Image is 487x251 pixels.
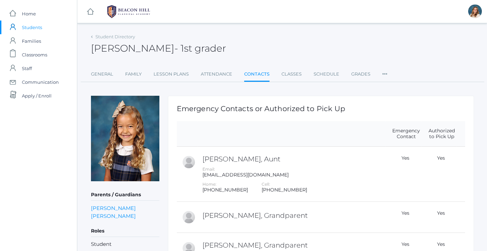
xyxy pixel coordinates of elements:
a: [PERSON_NAME] [91,212,136,220]
label: Home: [202,182,216,187]
span: Classrooms [22,48,47,62]
h5: Roles [91,225,159,237]
h2: [PERSON_NAME], Grandparent [202,241,384,249]
td: Yes [385,147,422,202]
th: Emergency Contact [385,121,422,147]
a: [PERSON_NAME] [91,204,136,212]
a: Grades [351,67,370,81]
label: Email: [202,167,215,172]
span: Apply / Enroll [22,89,52,103]
a: Lesson Plans [154,67,189,81]
div: [EMAIL_ADDRESS][DOMAIN_NAME] [202,172,384,178]
td: Yes [422,202,457,233]
img: 1_BHCALogos-05.png [103,3,154,20]
td: Yes [385,202,422,233]
span: Staff [22,62,32,75]
h5: Parents / Guardians [91,189,159,201]
a: Classes [281,67,302,81]
div: [PHONE_NUMBER] [262,187,307,193]
th: Authorized to Pick Up [422,121,457,147]
img: Faye Thompson [91,96,159,181]
span: Students [22,21,42,34]
a: Student Directory [95,34,135,39]
span: Communication [22,75,59,89]
a: Family [125,67,142,81]
a: Contacts [244,67,269,82]
li: Student [91,240,159,248]
div: Liv Barber [468,4,482,18]
div: Ronald Thompson [182,210,196,224]
span: Families [22,34,41,48]
span: - 1st grader [174,42,226,54]
a: Schedule [314,67,339,81]
div: [PHONE_NUMBER] [202,187,248,193]
h1: Emergency Contacts or Authorized to Pick Up [177,105,465,113]
a: Attendance [201,67,232,81]
h2: [PERSON_NAME] [91,43,226,54]
a: General [91,67,113,81]
h2: [PERSON_NAME], Aunt [202,155,384,163]
td: Yes [422,147,457,202]
div: Lexie Haynes [182,155,196,169]
h2: [PERSON_NAME], Grandparent [202,212,384,219]
span: Home [22,7,36,21]
label: Cell: [262,182,270,187]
